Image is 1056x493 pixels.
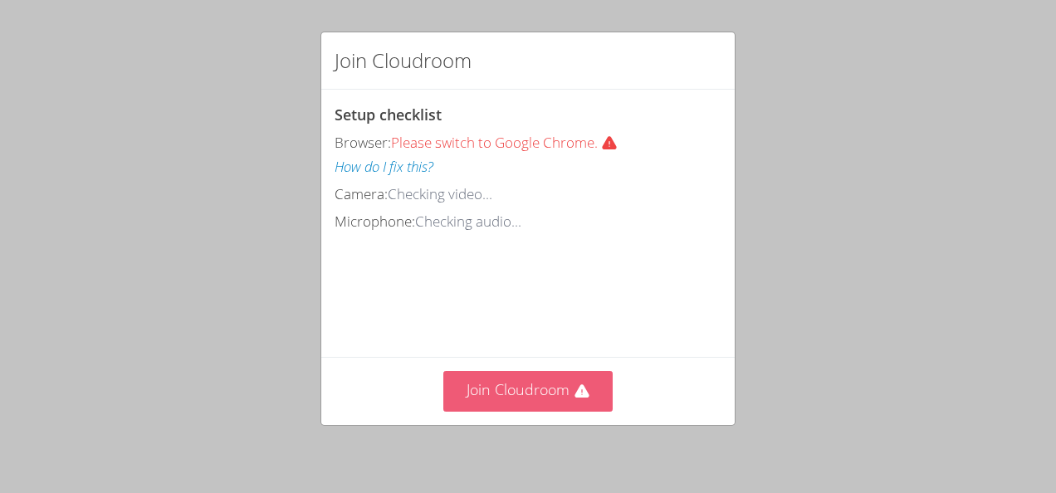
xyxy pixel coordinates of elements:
span: Setup checklist [335,105,442,124]
button: How do I fix this? [335,155,433,179]
span: Browser: [335,133,391,152]
span: Checking audio... [415,212,521,231]
span: Checking video... [388,184,492,203]
button: Join Cloudroom [443,371,614,412]
h2: Join Cloudroom [335,46,472,76]
span: Please switch to Google Chrome. [391,133,624,152]
span: Camera: [335,184,388,203]
span: Microphone: [335,212,415,231]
